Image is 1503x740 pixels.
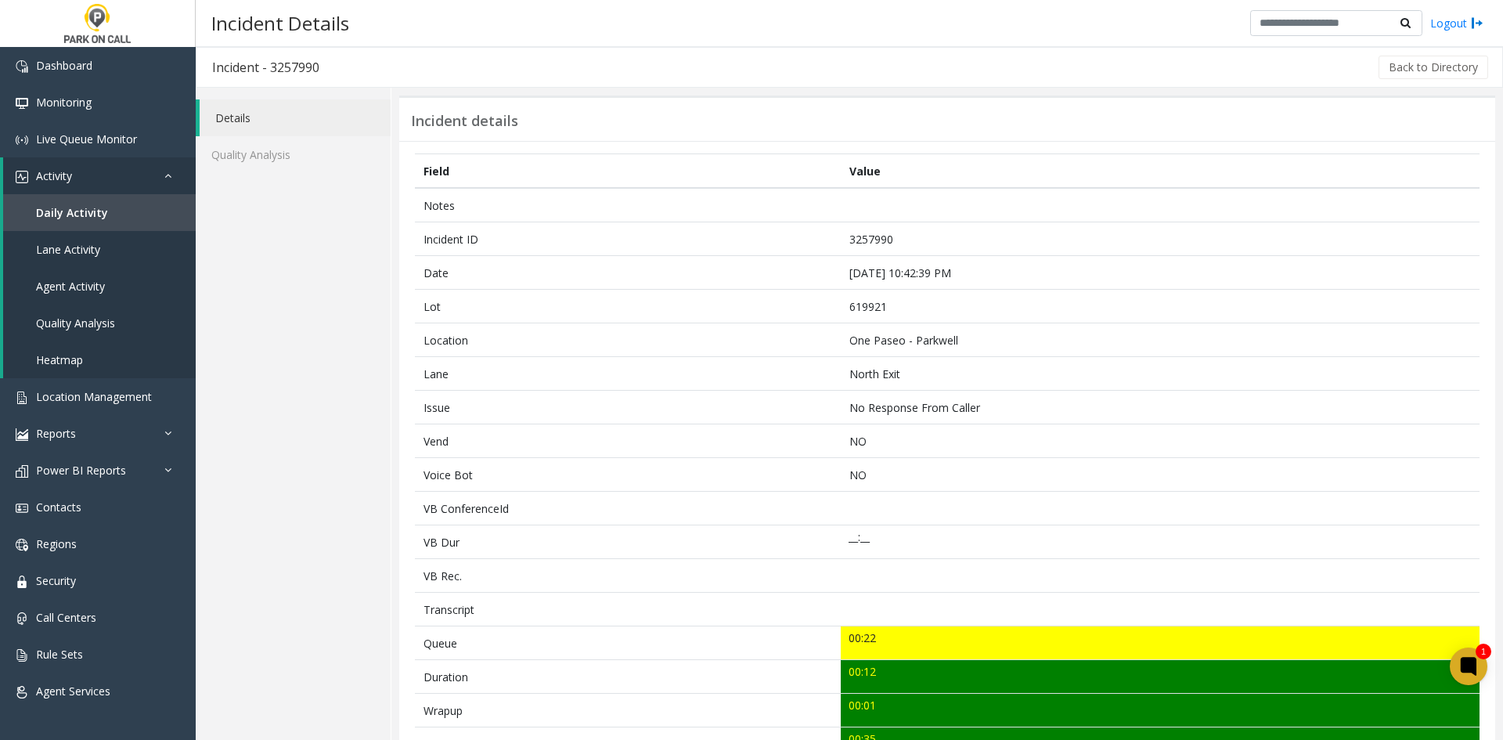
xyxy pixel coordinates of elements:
[16,428,28,441] img: 'icon'
[1379,56,1488,79] button: Back to Directory
[36,426,76,441] span: Reports
[415,391,841,424] td: Issue
[415,559,841,593] td: VB Rec.
[36,132,137,146] span: Live Queue Monitor
[411,113,518,130] h3: Incident details
[415,290,841,323] td: Lot
[3,305,196,341] a: Quality Analysis
[36,95,92,110] span: Monitoring
[841,323,1480,357] td: One Paseo - Parkwell
[36,536,77,551] span: Regions
[36,58,92,73] span: Dashboard
[415,424,841,458] td: Vend
[841,525,1480,559] td: __:__
[36,168,72,183] span: Activity
[415,525,841,559] td: VB Dur
[841,626,1480,660] td: 00:22
[841,222,1480,256] td: 3257990
[36,463,126,478] span: Power BI Reports
[16,60,28,73] img: 'icon'
[196,49,335,85] h3: Incident - 3257990
[841,660,1480,694] td: 00:12
[16,171,28,183] img: 'icon'
[3,194,196,231] a: Daily Activity
[36,500,81,514] span: Contacts
[415,660,841,694] td: Duration
[841,256,1480,290] td: [DATE] 10:42:39 PM
[3,268,196,305] a: Agent Activity
[196,136,391,173] a: Quality Analysis
[415,694,841,727] td: Wrapup
[415,323,841,357] td: Location
[415,492,841,525] td: VB ConferenceId
[16,134,28,146] img: 'icon'
[36,684,110,698] span: Agent Services
[16,649,28,662] img: 'icon'
[16,612,28,625] img: 'icon'
[1430,15,1483,31] a: Logout
[36,205,108,220] span: Daily Activity
[3,231,196,268] a: Lane Activity
[204,4,357,42] h3: Incident Details
[36,279,105,294] span: Agent Activity
[16,539,28,551] img: 'icon'
[415,256,841,290] td: Date
[200,99,391,136] a: Details
[16,465,28,478] img: 'icon'
[841,694,1480,727] td: 00:01
[415,222,841,256] td: Incident ID
[16,686,28,698] img: 'icon'
[415,593,841,626] td: Transcript
[36,647,83,662] span: Rule Sets
[415,357,841,391] td: Lane
[16,576,28,588] img: 'icon'
[841,391,1480,424] td: No Response From Caller
[36,610,96,625] span: Call Centers
[3,157,196,194] a: Activity
[841,357,1480,391] td: North Exit
[1471,15,1483,31] img: logout
[849,467,1472,483] p: NO
[415,154,841,189] th: Field
[1476,644,1491,659] div: 1
[415,188,841,222] td: Notes
[36,389,152,404] span: Location Management
[841,154,1480,189] th: Value
[16,392,28,404] img: 'icon'
[36,316,115,330] span: Quality Analysis
[3,341,196,378] a: Heatmap
[415,626,841,660] td: Queue
[36,242,100,257] span: Lane Activity
[841,290,1480,323] td: 619921
[36,352,83,367] span: Heatmap
[415,458,841,492] td: Voice Bot
[849,433,1472,449] p: NO
[16,502,28,514] img: 'icon'
[36,573,76,588] span: Security
[16,97,28,110] img: 'icon'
